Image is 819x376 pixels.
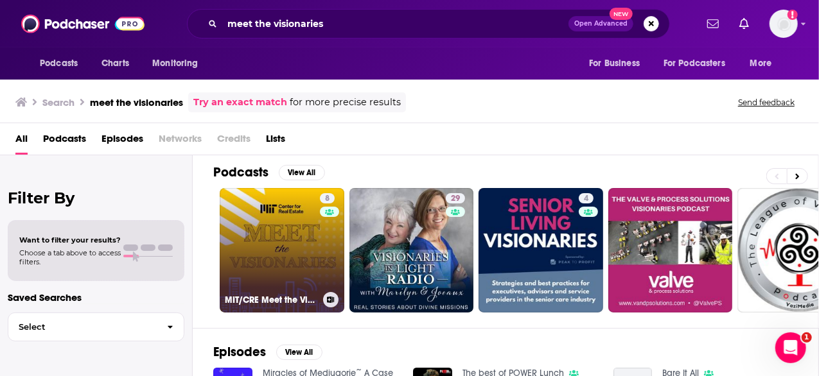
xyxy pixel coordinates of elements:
[610,8,633,20] span: New
[325,192,330,205] span: 8
[19,235,121,244] span: Want to filter your results?
[213,164,325,180] a: PodcastsView All
[734,97,798,108] button: Send feedback
[568,16,633,31] button: Open AdvancedNew
[734,13,754,35] a: Show notifications dropdown
[15,128,28,155] a: All
[93,51,137,76] a: Charts
[8,189,184,207] h2: Filter By
[451,192,460,205] span: 29
[290,95,401,110] span: for more precise results
[775,332,806,363] iframe: Intercom live chat
[213,344,266,360] h2: Episodes
[579,193,594,203] a: 4
[8,291,184,303] p: Saved Searches
[31,51,94,76] button: open menu
[574,21,628,27] span: Open Advanced
[664,55,725,73] span: For Podcasters
[21,12,145,36] img: Podchaser - Follow, Share and Rate Podcasts
[802,332,812,343] span: 1
[770,10,798,38] button: Show profile menu
[143,51,215,76] button: open menu
[276,345,322,360] button: View All
[479,188,603,312] a: 4
[702,13,724,35] a: Show notifications dropdown
[152,55,198,73] span: Monitoring
[187,9,670,38] div: Search podcasts, credits, & more...
[741,51,788,76] button: open menu
[8,312,184,341] button: Select
[213,344,322,360] a: EpisodesView All
[217,128,251,155] span: Credits
[43,128,86,155] a: Podcasts
[770,10,798,38] span: Logged in as aridings
[320,193,335,203] a: 8
[770,10,798,38] img: User Profile
[225,295,318,305] h3: MIT/CRE Meet the Visionaries
[349,188,474,312] a: 29
[213,164,269,180] h2: Podcasts
[159,128,202,155] span: Networks
[101,128,143,155] a: Episodes
[266,128,285,155] a: Lists
[8,323,157,331] span: Select
[220,188,344,312] a: 8MIT/CRE Meet the Visionaries
[90,96,183,108] h3: meet the visionaries
[589,55,640,73] span: For Business
[279,165,325,180] button: View All
[40,55,78,73] span: Podcasts
[19,248,121,266] span: Choose a tab above to access filters.
[750,55,772,73] span: More
[193,95,287,110] a: Try an exact match
[584,192,588,205] span: 4
[655,51,744,76] button: open menu
[42,96,75,108] h3: Search
[222,13,568,34] input: Search podcasts, credits, & more...
[101,55,129,73] span: Charts
[788,10,798,20] svg: Add a profile image
[446,193,465,203] a: 29
[580,51,656,76] button: open menu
